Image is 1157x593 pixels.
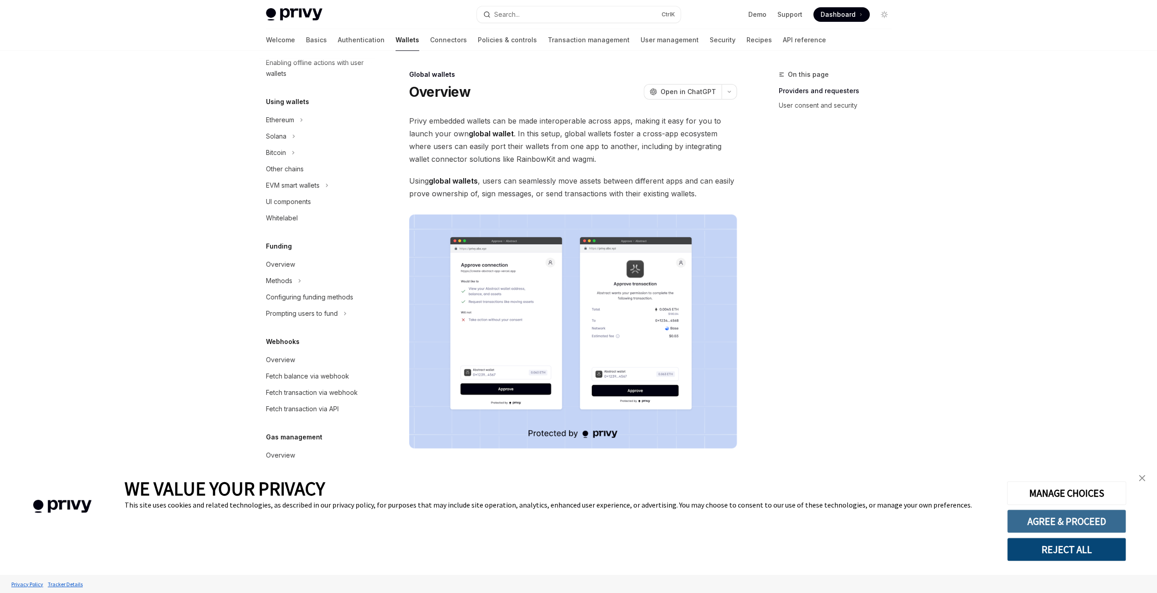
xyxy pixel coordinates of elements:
[661,87,716,96] span: Open in ChatGPT
[748,10,766,19] a: Demo
[548,29,630,51] a: Transaction management
[259,447,375,463] a: Overview
[266,96,309,107] h5: Using wallets
[266,57,370,79] div: Enabling offline actions with user wallets
[746,29,772,51] a: Recipes
[409,84,471,100] h1: Overview
[821,10,856,19] span: Dashboard
[14,487,111,526] img: company logo
[45,576,85,592] a: Tracker Details
[266,196,311,207] div: UI components
[266,241,292,252] h5: Funding
[9,576,45,592] a: Privacy Policy
[266,404,339,414] div: Fetch transaction via API
[396,29,419,51] a: Wallets
[266,432,322,443] h5: Gas management
[259,352,375,368] a: Overview
[477,6,681,23] button: Search...CtrlK
[710,29,736,51] a: Security
[259,289,375,305] a: Configuring funding methods
[644,84,721,100] button: Open in ChatGPT
[259,368,375,384] a: Fetch balance via webhook
[777,10,802,19] a: Support
[259,161,375,177] a: Other chains
[641,29,699,51] a: User management
[409,115,737,165] span: Privy embedded wallets can be made interoperable across apps, making it easy for you to launch yo...
[429,176,478,185] strong: global wallets
[338,29,385,51] a: Authentication
[430,29,467,51] a: Connectors
[259,194,375,210] a: UI components
[783,29,826,51] a: API reference
[1007,509,1126,533] button: AGREE & PROCEED
[266,147,286,158] div: Bitcoin
[266,387,358,398] div: Fetch transaction via webhook
[125,500,993,509] div: This site uses cookies and related technologies, as described in our privacy policy, for purposes...
[661,11,675,18] span: Ctrl K
[266,336,300,347] h5: Webhooks
[259,55,375,82] a: Enabling offline actions with user wallets
[266,259,295,270] div: Overview
[813,7,870,22] a: Dashboard
[788,69,829,80] span: On this page
[266,308,338,319] div: Prompting users to fund
[779,84,899,98] a: Providers and requesters
[266,275,292,286] div: Methods
[266,180,320,191] div: EVM smart wallets
[266,8,322,21] img: light logo
[478,29,537,51] a: Policies & controls
[779,98,899,113] a: User consent and security
[409,214,737,448] img: images/Crossapp.png
[409,174,737,200] span: Using , users can seamlessly move assets between different apps and can easily prove ownership of...
[266,115,294,125] div: Ethereum
[266,292,353,303] div: Configuring funding methods
[494,9,520,20] div: Search...
[266,213,298,224] div: Whitelabel
[259,401,375,417] a: Fetch transaction via API
[1139,475,1145,481] img: close banner
[409,70,737,79] div: Global wallets
[125,477,325,500] span: WE VALUE YOUR PRIVACY
[266,29,295,51] a: Welcome
[1007,481,1126,505] button: MANAGE CHOICES
[266,450,295,461] div: Overview
[266,164,304,174] div: Other chains
[469,129,514,138] strong: global wallet
[1007,538,1126,561] button: REJECT ALL
[266,371,349,382] div: Fetch balance via webhook
[266,354,295,365] div: Overview
[306,29,327,51] a: Basics
[266,131,286,142] div: Solana
[1133,469,1151,487] a: close banner
[259,256,375,273] a: Overview
[259,384,375,401] a: Fetch transaction via webhook
[877,7,892,22] button: Toggle dark mode
[259,210,375,226] a: Whitelabel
